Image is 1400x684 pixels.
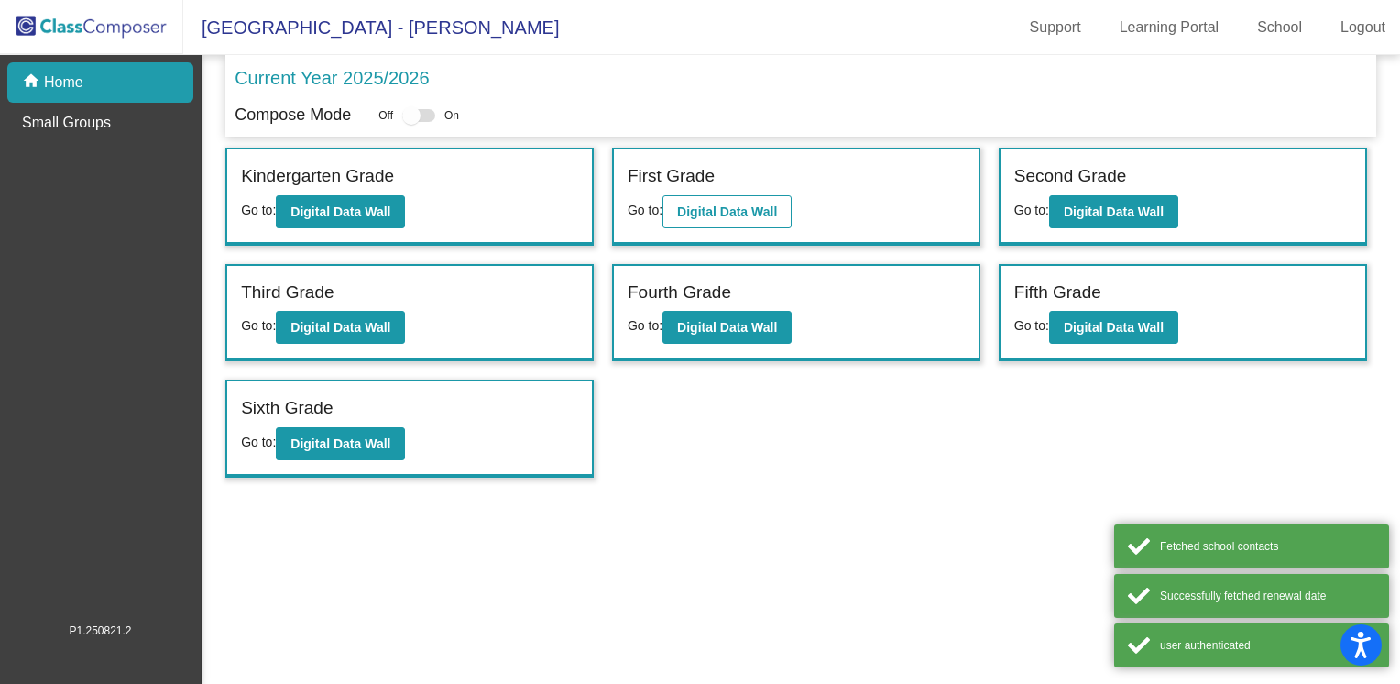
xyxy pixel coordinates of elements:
label: Kindergarten Grade [241,163,394,190]
span: Go to: [1014,203,1049,217]
b: Digital Data Wall [1064,320,1164,335]
button: Digital Data Wall [276,427,405,460]
label: Fourth Grade [628,280,731,306]
button: Digital Data Wall [1049,311,1178,344]
div: user authenticated [1160,637,1375,654]
span: Go to: [628,203,662,217]
b: Digital Data Wall [290,204,390,219]
a: Support [1015,13,1096,42]
span: Go to: [241,203,276,217]
button: Digital Data Wall [662,195,792,228]
p: Small Groups [22,112,111,134]
a: Learning Portal [1105,13,1234,42]
b: Digital Data Wall [290,436,390,451]
span: [GEOGRAPHIC_DATA] - [PERSON_NAME] [183,13,559,42]
button: Digital Data Wall [276,195,405,228]
span: Go to: [241,435,276,449]
span: Off [378,107,393,124]
b: Digital Data Wall [1064,204,1164,219]
span: Go to: [628,318,662,333]
div: Successfully fetched renewal date [1160,588,1375,604]
span: On [444,107,459,124]
p: Compose Mode [235,103,351,127]
label: Fifth Grade [1014,280,1101,306]
div: Fetched school contacts [1160,538,1375,555]
span: Go to: [1014,318,1049,333]
b: Digital Data Wall [677,204,777,219]
button: Digital Data Wall [1049,195,1178,228]
a: School [1242,13,1317,42]
button: Digital Data Wall [662,311,792,344]
p: Current Year 2025/2026 [235,64,429,92]
label: First Grade [628,163,715,190]
span: Go to: [241,318,276,333]
a: Logout [1326,13,1400,42]
label: Second Grade [1014,163,1127,190]
button: Digital Data Wall [276,311,405,344]
mat-icon: home [22,72,44,94]
label: Sixth Grade [241,395,333,422]
b: Digital Data Wall [677,320,777,335]
b: Digital Data Wall [290,320,390,335]
p: Home [44,72,83,94]
label: Third Grade [241,280,334,306]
